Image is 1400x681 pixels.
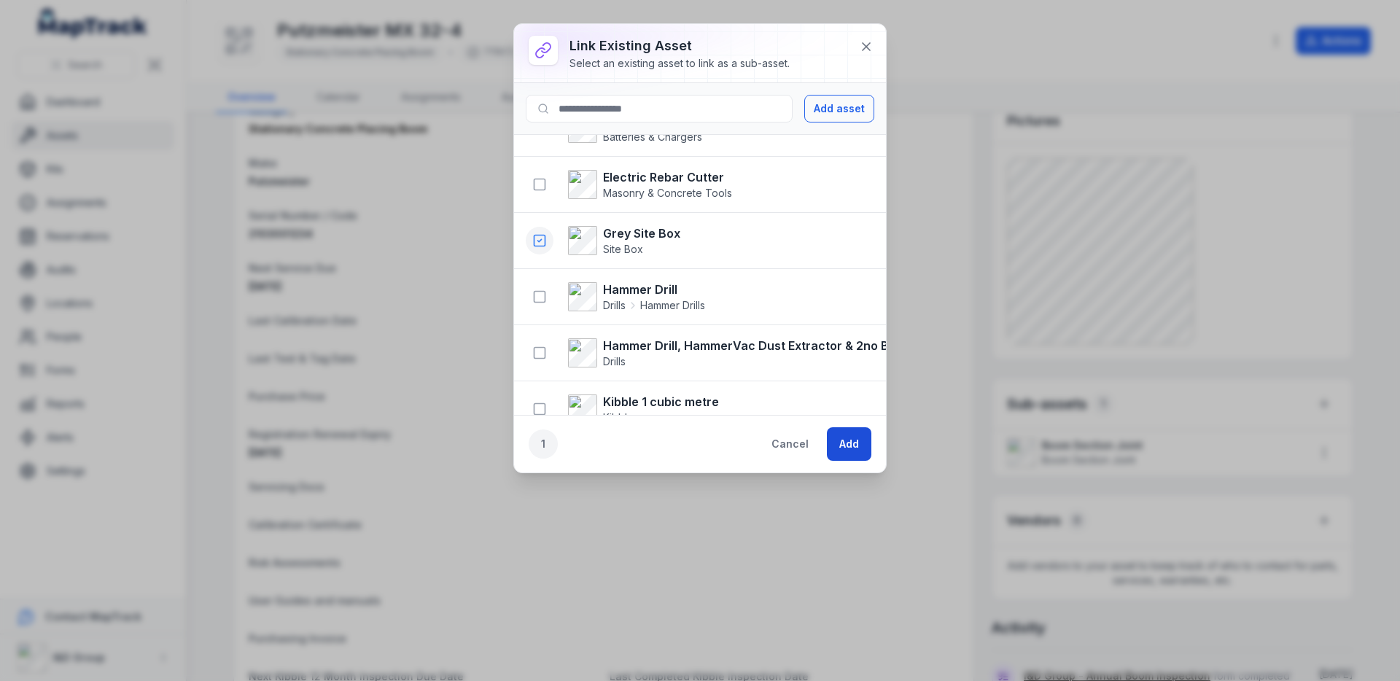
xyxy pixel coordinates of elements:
[569,36,790,56] h3: Link existing asset
[603,243,643,255] span: Site Box
[603,337,934,354] strong: Hammer Drill, HammerVac Dust Extractor & 2no Batteries
[603,393,719,410] strong: Kibble 1 cubic metre
[529,429,558,459] div: 1
[640,298,705,313] span: Hammer Drills
[759,427,821,461] button: Cancel
[827,427,871,461] button: Add
[603,225,680,242] strong: Grey Site Box
[603,168,732,186] strong: Electric Rebar Cutter
[603,411,639,424] span: Kibbles
[603,131,702,143] span: Batteries & Chargers
[603,187,732,199] span: Masonry & Concrete Tools
[603,281,705,298] strong: Hammer Drill
[603,355,626,367] span: Drills
[804,95,874,122] button: Add asset
[569,56,790,71] div: Select an existing asset to link as a sub-asset.
[603,298,626,313] span: Drills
